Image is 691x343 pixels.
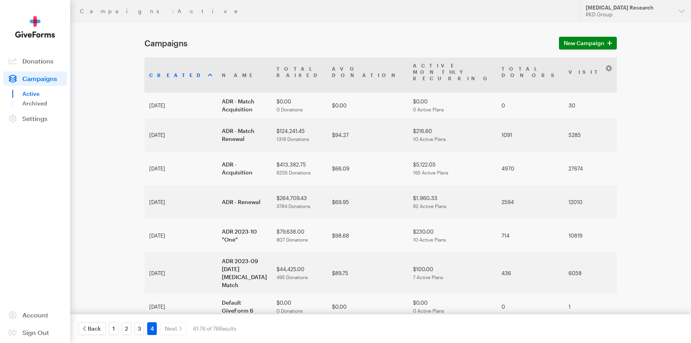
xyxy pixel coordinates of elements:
a: 2 [122,322,131,335]
td: 6.71% [615,219,666,252]
td: ADR - Match Acquisition [217,93,272,118]
td: [DATE] [144,152,217,185]
th: Created: activate to sort column ascending [144,57,217,93]
th: AvgDonation: activate to sort column ascending [327,57,408,93]
td: 30 [564,93,615,118]
td: $98.68 [327,219,408,252]
a: New Campaign [559,37,617,50]
a: 1 [109,322,118,335]
a: Settings [3,111,67,126]
td: 12010 [564,185,615,219]
span: 0 Active Plans [413,308,444,313]
td: $1,960.33 [408,185,497,219]
td: ADR 2023-10 "One" [217,219,272,252]
span: 165 Active Plans [413,170,448,175]
a: Campaigns [3,71,67,86]
td: ADR - Acquisition [217,152,272,185]
td: ADR - Match Renewal [217,118,272,152]
th: Visits: activate to sort column ascending [564,57,615,93]
span: Campaigns [22,75,57,82]
td: 0.00% [615,294,666,319]
a: Donations [3,54,67,68]
td: [DATE] [144,93,217,118]
span: 807 Donations [276,237,308,242]
td: 6058 [564,252,615,294]
td: 0 [497,93,564,118]
div: [MEDICAL_DATA] Research [586,4,672,11]
td: ADR - Renewal [217,185,272,219]
td: 10819 [564,219,615,252]
th: Conv. Rate: activate to sort column ascending [615,57,666,93]
span: Back [88,324,101,333]
td: 1 [564,294,615,319]
td: $124,241.45 [272,118,327,152]
span: Sign Out [22,329,49,336]
span: 3784 Donations [276,203,310,209]
td: $0.00 [327,294,408,319]
span: 0 Donations [276,107,303,112]
div: RKD Group [586,11,672,18]
td: $0.00 [327,93,408,118]
td: 1091 [497,118,564,152]
a: Archived [22,99,67,108]
a: Campaigns [80,8,168,14]
td: $89.75 [327,252,408,294]
td: [DATE] [144,219,217,252]
td: 5285 [564,118,615,152]
a: Account [3,308,67,322]
td: 27674 [564,152,615,185]
td: [DATE] [144,185,217,219]
th: Name: activate to sort column ascending [217,57,272,93]
span: Settings [22,115,47,122]
td: $100.00 [408,252,497,294]
span: 92 Active Plans [413,203,446,209]
td: $44,425.00 [272,252,327,294]
span: 0 Donations [276,308,303,313]
span: 10 Active Plans [413,136,446,142]
td: 18.60% [615,152,666,185]
td: 26.35% [615,185,666,219]
span: 6255 Donations [276,170,311,175]
h1: Campaigns [144,38,549,48]
span: 0 Active Plans [413,107,444,112]
th: Active MonthlyRecurring: activate to sort column ascending [408,57,497,93]
span: New Campaign [564,38,604,48]
td: 714 [497,219,564,252]
td: $413,382.75 [272,152,327,185]
td: $0.00 [408,93,497,118]
td: $264,709.43 [272,185,327,219]
td: 4970 [497,152,564,185]
td: 0 [497,294,564,319]
td: $5,122.05 [408,152,497,185]
td: [DATE] [144,252,217,294]
a: Sign Out [3,325,67,340]
td: $94.27 [327,118,408,152]
td: $0.00 [408,294,497,319]
td: Default GiveForm 6 [217,294,272,319]
span: 1318 Donations [276,136,309,142]
img: GiveForms [15,16,55,38]
td: 436 [497,252,564,294]
a: 3 [134,322,144,335]
div: 61-76 of 76 [193,322,236,335]
td: [DATE] [144,118,217,152]
td: 2594 [497,185,564,219]
td: $79,638.00 [272,219,327,252]
span: 7 Active Plans [413,274,443,280]
a: Active [22,89,67,99]
span: Account [22,311,48,319]
td: $0.00 [272,93,327,118]
td: ADR 2023-09 [DATE][MEDICAL_DATA] Match [217,252,272,294]
td: $0.00 [272,294,327,319]
span: 10 Active Plans [413,237,446,242]
span: Donations [22,57,53,65]
td: $230.00 [408,219,497,252]
td: 23.61% [615,118,666,152]
td: $66.09 [327,152,408,185]
span: 495 Donations [276,274,308,280]
span: Results [219,325,236,332]
td: $216.60 [408,118,497,152]
a: Back [78,322,106,335]
td: 0.00% [615,93,666,118]
th: TotalDonors: activate to sort column ascending [497,57,564,93]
